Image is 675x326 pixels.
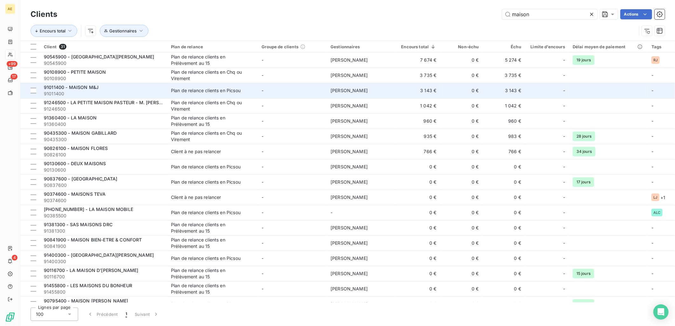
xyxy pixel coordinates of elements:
[331,271,368,276] span: [PERSON_NAME]
[573,55,595,65] span: 19 jours
[331,194,368,200] span: [PERSON_NAME]
[483,98,525,113] td: 1 042 €
[44,274,163,280] span: 90116700
[5,62,15,72] a: +99
[171,194,221,200] div: Client à ne pas relancer
[31,25,77,37] button: Encours total
[331,118,368,124] span: [PERSON_NAME]
[171,69,250,82] div: Plan de relance clients en Chq ou Virement
[44,69,106,75] span: 90108900 - PETITE MAISON
[651,286,653,291] span: -
[44,289,163,295] span: 91455800
[44,44,57,49] span: Client
[40,28,65,33] span: Encours total
[44,228,163,234] span: 91381300
[651,88,653,93] span: -
[396,129,440,144] td: 935 €
[171,164,241,170] div: Plan de relance clients en Picsou
[262,72,263,78] span: -
[331,225,368,230] span: [PERSON_NAME]
[661,194,665,201] span: + 1
[483,68,525,83] td: 3 735 €
[262,225,263,230] span: -
[262,88,263,93] span: -
[44,146,108,151] span: 90826100 - MAISON FLORES
[483,296,525,312] td: 0 €
[563,270,565,277] span: -
[483,281,525,296] td: 0 €
[44,252,154,258] span: 91400300 - [GEOGRAPHIC_DATA][PERSON_NAME]
[483,83,525,98] td: 3 143 €
[44,207,133,212] span: [PHONE_NUMBER] - LA MAISON MOBILE
[651,149,653,154] span: -
[651,271,653,276] span: -
[262,44,298,49] span: Groupe de clients
[171,237,250,249] div: Plan de relance clients en Prélèvement au 15
[331,44,392,49] div: Gestionnaires
[653,195,657,199] span: LJ
[262,118,263,124] span: -
[483,205,525,220] td: 0 €
[573,269,594,278] span: 15 jours
[483,159,525,174] td: 0 €
[563,194,565,200] span: -
[563,225,565,231] span: -
[396,281,440,296] td: 0 €
[262,210,263,215] span: -
[331,88,368,93] span: [PERSON_NAME]
[44,100,183,105] span: 91246500 - LA PETITE MAISON PASTEUR - M. [PERSON_NAME]
[573,147,596,156] span: 34 jours
[44,121,163,127] span: 91360400
[36,311,44,317] span: 100
[651,240,653,246] span: -
[100,25,148,37] button: Gestionnaires
[171,130,250,143] div: Plan de relance clients en Chq ou Virement
[44,167,163,173] span: 90130600
[563,240,565,246] span: -
[44,85,99,90] span: 91011400 - MAISON M&J
[502,9,597,19] input: Rechercher
[651,179,653,185] span: -
[440,266,482,281] td: 0 €
[440,220,482,235] td: 0 €
[483,235,525,251] td: 0 €
[396,113,440,129] td: 960 €
[440,129,482,144] td: 0 €
[5,312,15,322] img: Logo LeanPay
[396,235,440,251] td: 0 €
[44,152,163,158] span: 90826100
[44,268,138,273] span: 90116700 - LA MAISON D'[PERSON_NAME]
[12,255,17,261] span: 4
[7,61,17,67] span: +99
[396,220,440,235] td: 0 €
[171,87,241,94] div: Plan de relance clients en Picsou
[44,60,163,66] span: 90545900
[171,54,250,66] div: Plan de relance clients en Prélèvement au 15
[440,52,482,68] td: 0 €
[44,115,97,120] span: 91360400 - LA MAISON
[396,68,440,83] td: 3 735 €
[44,243,163,249] span: 90841900
[396,205,440,220] td: 0 €
[44,237,142,242] span: 90841900 - MAISON BIEN-ETRE & CONFORT
[653,58,658,62] span: RJ
[262,133,263,139] span: -
[59,44,66,50] span: 31
[440,68,482,83] td: 0 €
[483,129,525,144] td: 983 €
[651,103,653,108] span: -
[331,164,368,169] span: [PERSON_NAME]
[396,144,440,159] td: 766 €
[651,118,653,124] span: -
[131,308,163,321] button: Suivant
[331,301,368,307] span: [PERSON_NAME]
[563,164,565,170] span: -
[440,159,482,174] td: 0 €
[331,240,368,246] span: [PERSON_NAME]
[171,267,250,280] div: Plan de relance clients en Prélèvement au 15
[440,98,482,113] td: 0 €
[331,210,332,215] span: -
[262,57,263,63] span: -
[563,148,565,155] span: -
[331,57,368,63] span: [PERSON_NAME]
